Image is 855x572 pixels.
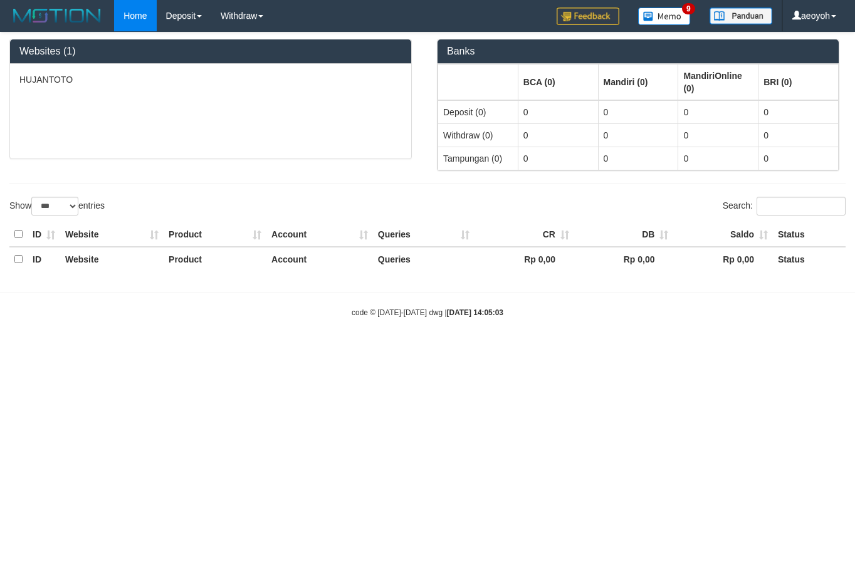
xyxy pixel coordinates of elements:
img: Button%20Memo.svg [638,8,691,25]
th: Website [60,222,164,247]
img: MOTION_logo.png [9,6,105,25]
th: DB [574,222,674,247]
td: 0 [518,123,598,147]
th: Rp 0,00 [574,247,674,271]
h3: Banks [447,46,829,57]
th: Queries [373,247,475,271]
td: 0 [758,123,839,147]
th: Group: activate to sort column ascending [438,64,518,100]
input: Search: [757,197,846,216]
td: 0 [758,147,839,170]
span: 9 [682,3,695,14]
th: ID [28,247,60,271]
th: Website [60,247,164,271]
th: Status [773,247,846,271]
th: CR [475,222,574,247]
td: 0 [518,100,598,124]
img: panduan.png [710,8,772,24]
th: Saldo [673,222,773,247]
p: HUJANTOTO [19,73,402,86]
td: 0 [758,100,839,124]
th: Product [164,247,266,271]
th: Status [773,222,846,247]
th: Group: activate to sort column ascending [678,64,758,100]
td: Tampungan (0) [438,147,518,170]
th: Account [266,222,373,247]
td: 0 [598,147,678,170]
th: Group: activate to sort column ascending [598,64,678,100]
th: Rp 0,00 [673,247,773,271]
td: 0 [518,147,598,170]
select: Showentries [31,197,78,216]
h3: Websites (1) [19,46,402,57]
label: Search: [723,197,846,216]
strong: [DATE] 14:05:03 [447,308,503,317]
td: 0 [678,100,758,124]
img: Feedback.jpg [557,8,619,25]
td: 0 [598,100,678,124]
th: Rp 0,00 [475,247,574,271]
th: ID [28,222,60,247]
td: 0 [678,123,758,147]
label: Show entries [9,197,105,216]
th: Group: activate to sort column ascending [758,64,839,100]
td: 0 [598,123,678,147]
td: Withdraw (0) [438,123,518,147]
td: 0 [678,147,758,170]
small: code © [DATE]-[DATE] dwg | [352,308,503,317]
th: Group: activate to sort column ascending [518,64,598,100]
th: Account [266,247,373,271]
th: Product [164,222,266,247]
td: Deposit (0) [438,100,518,124]
th: Queries [373,222,475,247]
